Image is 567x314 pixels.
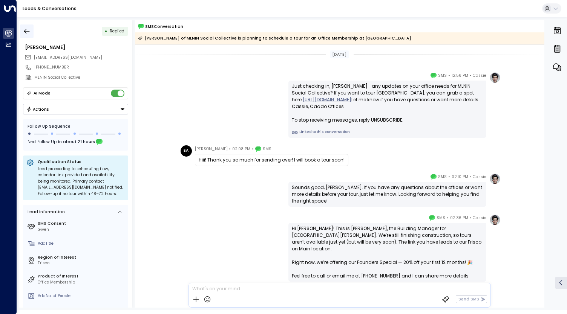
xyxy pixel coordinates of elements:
[303,96,351,103] a: [URL][DOMAIN_NAME]
[470,173,472,181] span: •
[437,214,445,222] span: SMS
[450,214,468,222] span: 02:36 PM
[252,145,254,153] span: •
[470,214,472,222] span: •
[105,26,107,36] div: •
[38,255,126,261] label: Region of Interest
[438,173,447,181] span: SMS
[473,173,486,181] span: Cassie
[473,72,486,79] span: Cassie
[38,273,126,279] label: Product of Interest
[452,72,468,79] span: 12:56 PM
[181,145,192,157] div: EA
[38,159,125,165] p: Qualification Status
[438,72,447,79] span: SMS
[448,72,450,79] span: •
[145,23,183,30] span: SMS Conversation
[292,130,483,136] a: Linked to this conversation
[447,214,449,222] span: •
[28,138,124,146] div: Next Follow Up:
[34,64,128,70] div: [PHONE_NUMBER]
[34,55,102,60] span: [EMAIL_ADDRESS][DOMAIN_NAME]
[292,83,483,123] div: Just checking in, [PERSON_NAME]—any updates on your office needs for MLNIN Social Collective? If ...
[26,107,49,112] div: Actions
[34,90,51,97] div: AI Mode
[26,209,65,215] div: Lead Information
[23,5,77,12] a: Leads & Conversations
[38,227,126,233] div: Given
[28,123,124,130] div: Follow Up Sequence
[489,214,501,226] img: profile-logo.png
[263,145,271,153] span: SMS
[38,221,126,227] label: SMS Consent
[23,104,128,114] div: Button group with a nested menu
[195,145,228,153] span: [PERSON_NAME]
[34,75,128,81] div: MLNIN Social Collective
[489,173,501,184] img: profile-logo.png
[448,173,450,181] span: •
[473,214,486,222] span: Cassie
[34,55,102,61] span: hello@mlninsocial.co
[330,50,349,59] div: [DATE]
[23,104,128,114] button: Actions
[25,44,128,51] div: [PERSON_NAME]
[110,28,124,34] span: Replied
[38,166,125,197] div: Lead proceeding to scheduling flow; calendar link provided and availability being monitored. Prim...
[232,145,250,153] span: 02:08 PM
[138,35,411,42] div: [PERSON_NAME] of MLNIN Social Collective is planning to schedule a tour for an Office Membership ...
[292,225,483,279] div: Hi [PERSON_NAME]! This is [PERSON_NAME], the Building Manager for [GEOGRAPHIC_DATA][PERSON_NAME]....
[38,279,126,285] div: Office Membership
[58,138,95,146] span: In about 21 hours
[489,72,501,83] img: profile-logo.png
[292,184,483,204] div: Sounds good, [PERSON_NAME]. If you have any questions about the offices or want more details befo...
[470,72,472,79] span: •
[38,293,126,299] div: AddNo. of People
[38,260,126,266] div: Frisco
[199,157,345,163] div: Hiii! Thank you so much for sending over! I will book a tour soon!
[452,173,468,181] span: 02:10 PM
[38,241,126,247] div: AddTitle
[229,145,231,153] span: •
